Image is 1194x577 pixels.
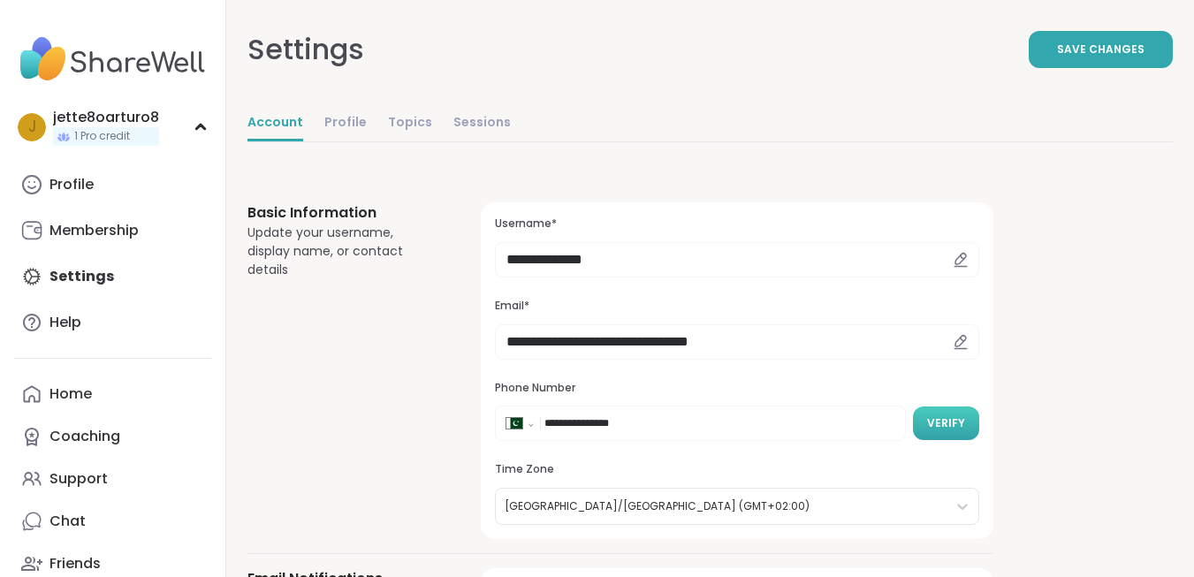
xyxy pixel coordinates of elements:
div: Home [49,384,92,404]
span: 1 Pro credit [74,129,130,144]
a: Profile [14,163,211,206]
a: Membership [14,209,211,252]
h3: Username* [495,216,979,232]
h3: Basic Information [247,202,438,224]
a: Support [14,458,211,500]
h3: Email* [495,299,979,314]
div: Update your username, display name, or contact details [247,224,438,279]
span: j [28,116,36,139]
a: Coaching [14,415,211,458]
div: Coaching [49,427,120,446]
a: Help [14,301,211,344]
div: Support [49,469,108,489]
div: jette8oarturo8 [53,108,159,127]
div: Profile [49,175,94,194]
div: Chat [49,512,86,531]
a: Topics [388,106,432,141]
span: Verify [927,415,965,431]
div: Settings [247,28,364,71]
span: Save Changes [1057,42,1145,57]
a: Sessions [453,106,511,141]
h3: Phone Number [495,381,979,396]
button: Verify [913,406,979,440]
a: Account [247,106,303,141]
button: Save Changes [1029,31,1173,68]
a: Profile [324,106,367,141]
div: Friends [49,554,101,573]
img: ShareWell Nav Logo [14,28,211,90]
h3: Time Zone [495,462,979,477]
a: Chat [14,500,211,543]
div: Membership [49,221,139,240]
a: Home [14,373,211,415]
div: Help [49,313,81,332]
